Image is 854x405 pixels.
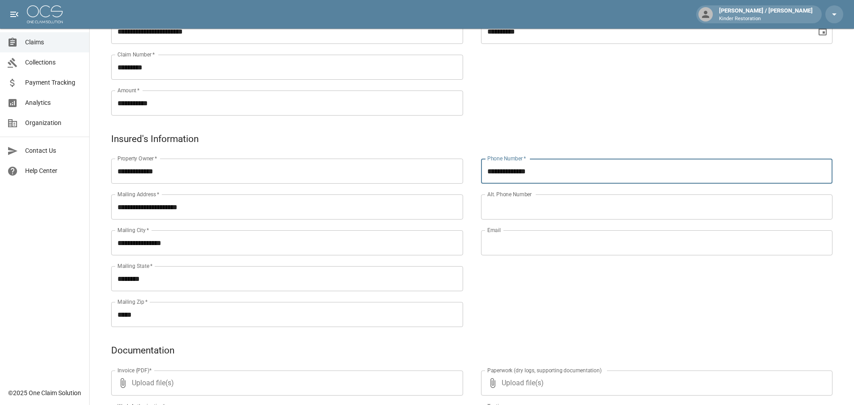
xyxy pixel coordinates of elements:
[25,118,82,128] span: Organization
[117,262,152,270] label: Mailing State
[487,155,526,162] label: Phone Number
[502,371,809,396] span: Upload file(s)
[487,190,532,198] label: Alt. Phone Number
[117,298,148,306] label: Mailing Zip
[25,98,82,108] span: Analytics
[27,5,63,23] img: ocs-logo-white-transparent.png
[117,366,152,374] label: Invoice (PDF)*
[132,371,439,396] span: Upload file(s)
[25,166,82,176] span: Help Center
[25,78,82,87] span: Payment Tracking
[25,38,82,47] span: Claims
[117,226,149,234] label: Mailing City
[719,15,813,23] p: Kinder Restoration
[25,58,82,67] span: Collections
[814,22,832,40] button: Choose date, selected date is Aug 12, 2025
[117,51,155,58] label: Claim Number
[715,6,816,22] div: [PERSON_NAME] / [PERSON_NAME]
[117,155,157,162] label: Property Owner
[25,146,82,155] span: Contact Us
[5,5,23,23] button: open drawer
[487,226,501,234] label: Email
[487,366,602,374] label: Paperwork (dry logs, supporting documentation)
[117,86,140,94] label: Amount
[117,190,159,198] label: Mailing Address
[8,388,81,397] div: © 2025 One Claim Solution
